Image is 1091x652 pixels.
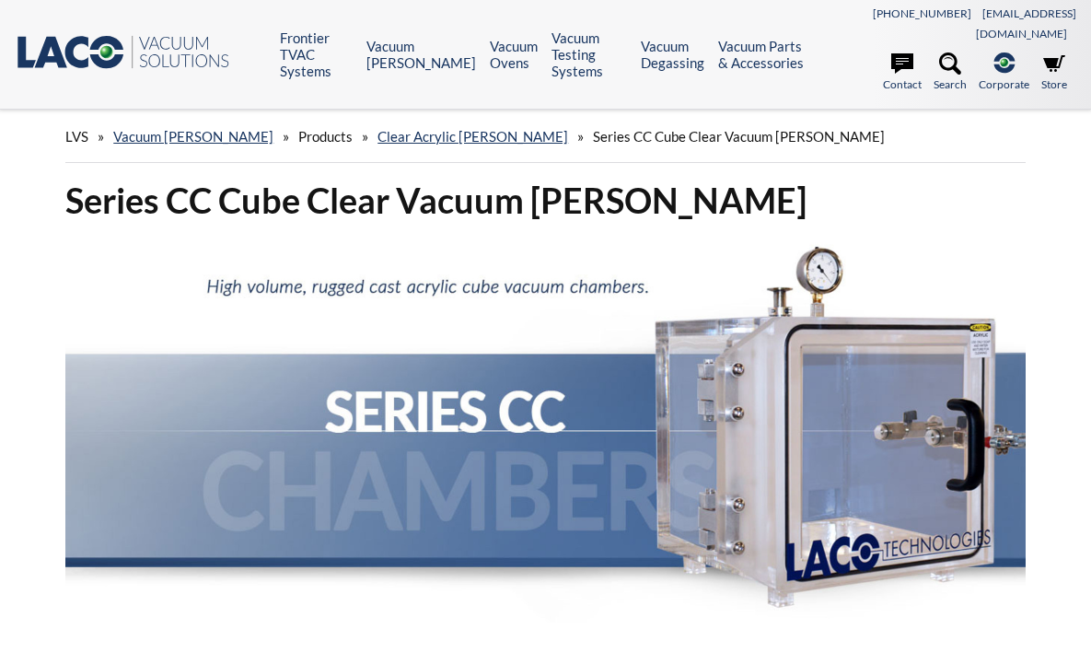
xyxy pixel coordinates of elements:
[377,128,568,145] a: Clear Acrylic [PERSON_NAME]
[593,128,885,145] span: Series CC Cube Clear Vacuum [PERSON_NAME]
[551,29,628,79] a: Vacuum Testing Systems
[280,29,353,79] a: Frontier TVAC Systems
[979,76,1029,93] span: Corporate
[298,128,353,145] span: Products
[490,38,538,71] a: Vacuum Ovens
[65,178,1026,223] h1: Series CC Cube Clear Vacuum [PERSON_NAME]
[65,239,1026,623] img: Series CC Chamber header
[641,38,704,71] a: Vacuum Degassing
[976,6,1076,41] a: [EMAIL_ADDRESS][DOMAIN_NAME]
[934,52,967,93] a: Search
[718,38,806,71] a: Vacuum Parts & Accessories
[65,128,88,145] span: LVS
[883,52,922,93] a: Contact
[65,111,1026,163] div: » » » »
[873,6,971,20] a: [PHONE_NUMBER]
[113,128,273,145] a: Vacuum [PERSON_NAME]
[366,38,476,71] a: Vacuum [PERSON_NAME]
[1041,52,1067,93] a: Store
